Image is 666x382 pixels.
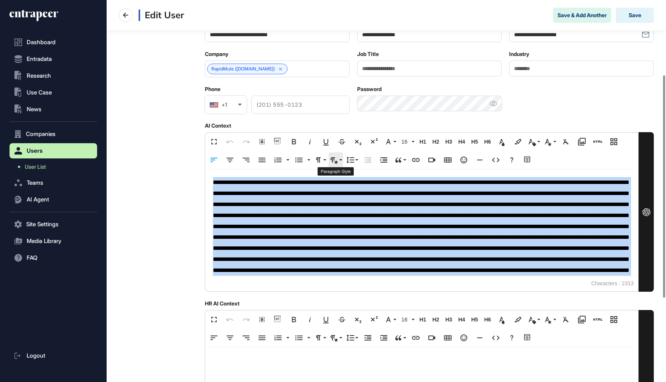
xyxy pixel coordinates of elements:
button: Help (⌘/) [505,152,519,168]
button: Decrease Indent (⌘[) [361,152,375,168]
button: Insert Video [425,152,439,168]
label: HR AI Context [205,300,240,307]
a: Logout [10,348,97,363]
button: H2 [430,312,441,327]
button: H5 [469,312,480,327]
h3: Edit User [139,10,184,21]
button: Paragraph Format [313,330,327,345]
span: H5 [469,316,480,323]
span: 16 [400,316,411,323]
button: H6 [482,134,493,149]
span: H1 [417,139,428,145]
button: Align Justify [255,330,269,345]
button: Bold (⌘B) [287,312,301,327]
span: H1 [417,316,428,323]
button: Use Case [10,85,97,100]
button: H5 [469,134,480,149]
button: Companies [10,126,97,142]
button: Site Settings [10,217,97,232]
button: Text Color [495,134,509,149]
button: Clear Formatting [559,134,573,149]
button: H2 [430,134,441,149]
button: Insert Table [441,330,455,345]
button: Fullscreen [207,134,221,149]
button: Unordered List [292,152,306,168]
span: Research [27,73,51,79]
button: Responsive Layout [607,312,621,327]
button: Ordered List [284,152,290,168]
button: Users [10,143,97,158]
button: News [10,102,97,117]
span: Users [27,148,43,154]
span: Dashboard [27,39,56,45]
button: Underline (⌘U) [319,312,333,327]
a: RapidMule ([DOMAIN_NAME]) [211,66,275,72]
span: Companies [26,131,56,137]
button: Unordered List [305,152,311,168]
button: Code View [489,152,503,168]
button: Save & Add Another [553,8,611,23]
button: Align Right [239,330,253,345]
button: Quote [393,152,407,168]
button: Strikethrough (⌘S) [335,312,349,327]
button: Fullscreen [207,312,221,327]
button: Italic (⌘I) [303,312,317,327]
img: United States [209,102,218,107]
button: Media Library [10,233,97,249]
button: Background Color [511,134,525,149]
span: H2 [430,316,441,323]
span: H6 [482,316,493,323]
button: Align Left [207,152,221,168]
button: Undo (⌘Z) [223,312,237,327]
span: User List [25,164,46,170]
button: Subscript [351,312,365,327]
button: H3 [443,134,454,149]
button: H1 [417,134,428,149]
div: +1 [222,102,227,107]
button: Insert Horizontal Line [473,152,487,168]
span: Site Settings [26,221,59,227]
button: Media Library [575,312,589,327]
button: Align Justify [255,152,269,168]
span: H6 [482,139,493,145]
button: Quote [393,330,407,345]
button: Clear Formatting [559,312,573,327]
button: H6 [482,312,493,327]
button: Line Height [345,152,359,168]
button: H4 [456,312,467,327]
button: H4 [456,134,467,149]
button: Add HTML [591,134,605,149]
button: Unordered List [305,330,311,345]
span: Logout [27,353,45,359]
button: H1 [417,312,428,327]
span: Media Library [27,238,61,244]
a: User List [13,160,97,174]
button: Inline Style [543,134,557,149]
button: Align Left [207,330,221,345]
button: Insert Table [441,152,455,168]
button: Show blocks [271,134,285,149]
button: Insert Link (⌘K) [409,330,423,345]
button: Show blocks [271,312,285,327]
button: Line Height [345,330,359,345]
button: Insert Horizontal Line [473,330,487,345]
button: Ordered List [271,152,285,168]
label: Job Title [357,51,379,57]
button: Media Library [575,134,589,149]
span: Teams [27,180,43,186]
button: FAQ [10,250,97,265]
span: Characters : 2313 [588,276,637,291]
button: Research [10,68,97,83]
button: Responsive Layout [607,134,621,149]
span: AI Agent [27,197,49,203]
button: Undo (⌘Z) [223,134,237,149]
label: AI Context [205,123,231,129]
button: Redo (⌘⇧Z) [239,312,253,327]
button: Teams [10,175,97,190]
span: Use Case [27,90,52,96]
button: Table Builder [521,330,535,345]
span: FAQ [27,255,37,261]
button: Background Color [511,312,525,327]
span: H4 [456,139,467,145]
span: H5 [469,139,480,145]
